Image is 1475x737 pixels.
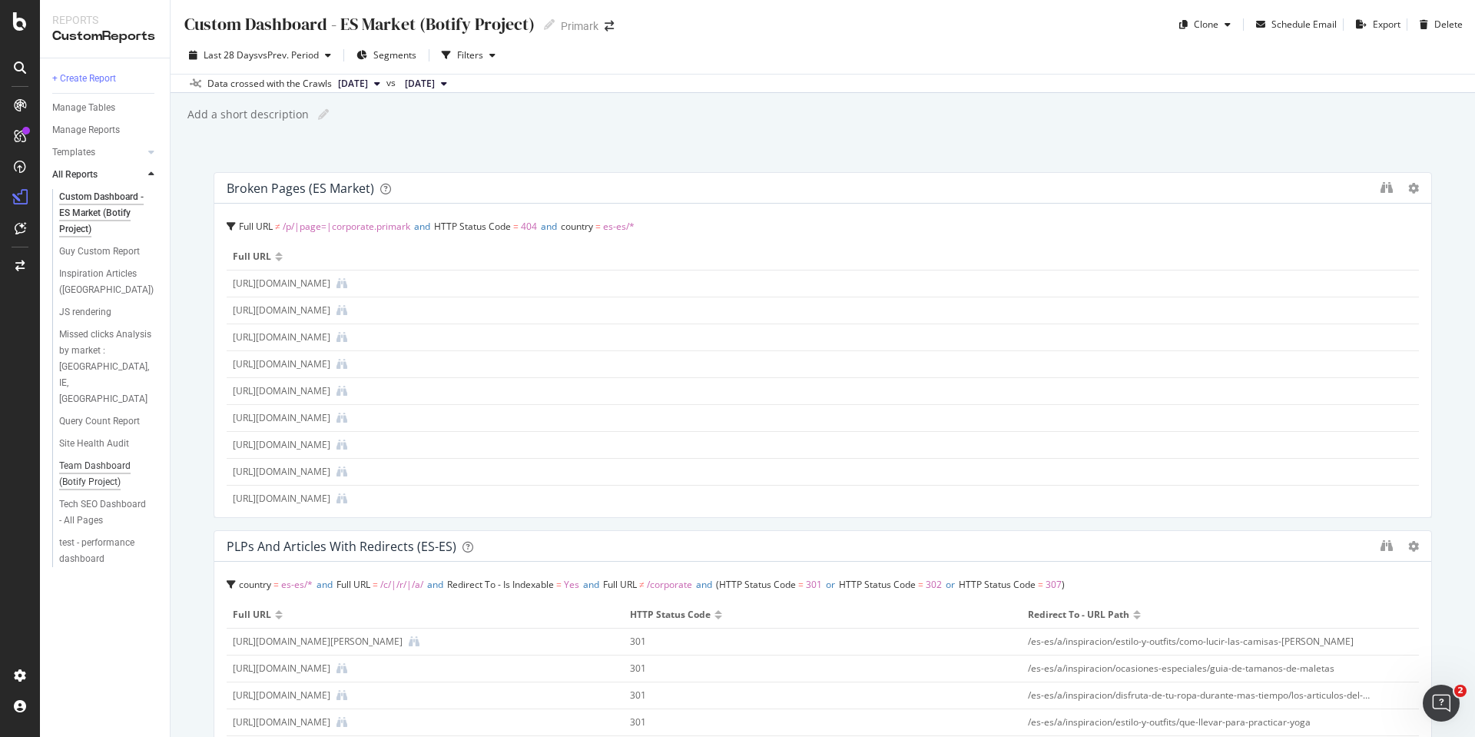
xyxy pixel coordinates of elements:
div: Add a short description [186,107,309,122]
div: Custom Dashboard - ES Market (Botify Project) [59,189,151,237]
span: HTTP Status Code [434,220,511,233]
div: arrow-right-arrow-left [605,21,614,32]
a: Inspiration Articles ([GEOGRAPHIC_DATA]) [59,266,159,298]
div: Templates [52,144,95,161]
div: Custom Dashboard - ES Market (Botify Project) [183,12,535,36]
div: Site Health Audit [59,436,129,452]
span: = [373,578,378,591]
div: PLPs and Articles with Redirects (ES-ES) [227,539,456,554]
a: Manage Tables [52,100,159,116]
div: Primark [561,18,598,34]
div: https://www.primark.com/es-es/a/inspiracion/sostenibilidad/los-articulos-del-armario-capsula-de-o... [233,689,330,702]
a: + Create Report [52,71,159,87]
span: Full URL [239,220,273,233]
a: Team Dashboard (Botify Project) [59,458,159,490]
a: JS rendering [59,304,159,320]
button: Filters [436,43,502,68]
span: and [541,220,557,233]
span: country [239,578,271,591]
a: Query Count Report [59,413,159,430]
div: https://www.primark.com/es-es/c/colaboraciones/tv-y-cine/anime/dragon-ball-z [233,465,330,479]
div: Clone [1194,18,1218,31]
span: HTTP Status Code [839,578,916,591]
a: Custom Dashboard - ES Market (Botify Project) [59,189,159,237]
div: 301 [630,635,976,649]
div: /es-es/a/inspiracion/ocasiones-especiales/guia-de-tamanos-de-maletas [1028,662,1374,676]
span: ≠ [639,578,645,591]
button: Schedule Email [1250,12,1337,37]
span: 2 [1454,685,1467,697]
div: Export [1373,18,1400,31]
button: Last 28 DaysvsPrev. Period [183,43,337,68]
div: https://www.primark.com/es-es/a/inspiracion/estilo-y-conjuntos/como-lucir-las-camisas-de-verano [233,635,403,649]
div: All Reports [52,167,98,183]
span: = [556,578,562,591]
div: Manage Tables [52,100,115,116]
span: vs Prev. Period [258,48,319,61]
div: Broken Pages (ES Market) [227,181,374,196]
span: HTTP Status Code [630,608,711,622]
div: https://www.primark.com/es-es/c/hogar/regalos-y-ocasiones-especiales/regalos/regalos-para-el-hogar [233,277,330,290]
div: https://www.primark.com/es-es/a/inspiracion/estilo-y-conjuntos/que-llevar-para-practicar-yoga [233,715,330,729]
span: HTTP Status Code [719,578,796,591]
div: Guy Custom Report [59,244,140,260]
span: Full URL [603,578,637,591]
div: Team Dashboard (Botify Project) [59,458,149,490]
div: https://www.primark.com/es-es/a/inspiracion/ocasiones/guia-de-tamanos-de-maletas [233,662,330,676]
span: /c/|/r/|/a/ [380,578,423,591]
a: Guy Custom Report [59,244,159,260]
div: CustomReports [52,28,157,45]
div: 301 [630,689,976,702]
a: Manage Reports [52,122,159,138]
span: = [798,578,804,591]
div: Inspiration Articles (UK) [59,266,154,298]
div: Data crossed with the Crawls [207,77,332,91]
span: = [1038,578,1043,591]
a: Missed clicks Analysis by market : [GEOGRAPHIC_DATA], IE, [GEOGRAPHIC_DATA] [59,327,159,407]
span: Segments [373,48,416,61]
div: Schedule Email [1271,18,1337,31]
div: test - performance dashboard [59,535,148,567]
div: 301 [630,662,976,676]
span: Redirect To - URL Path [1028,608,1129,622]
span: HTTP Status Code [959,578,1036,591]
span: es-es/* [281,578,313,591]
button: [DATE] [332,75,386,93]
div: Tech SEO Dashboard - All Pages [59,496,149,529]
span: /p/|page=|corporate.primark [283,220,410,233]
div: JS rendering [59,304,111,320]
span: = [918,578,923,591]
div: Missed clicks Analysis by market : UK, IE, US [59,327,154,407]
div: binoculars [1381,181,1393,194]
div: Reports [52,12,157,28]
div: https://www.primark.com/es-es/c/colaboraciones/colaboraciones-con-marcas/stronghold [233,438,330,452]
div: https://www.primark.com/es-es/c/peques/buscar-por-producto/calzado/zapatillas-deportivas [233,304,330,317]
span: Redirect To - Is Indexable [447,578,554,591]
span: = [595,220,601,233]
div: https://www.primark.com/es-es/c/women/clothing/jeans/wide-leg-jeans [233,330,330,344]
span: and [583,578,599,591]
span: vs [386,76,399,90]
span: = [273,578,279,591]
span: Full URL [336,578,370,591]
iframe: Intercom live chat [1423,685,1460,722]
div: https://www.primark.com/es-es/c/women/nightwear-and-lingerie/nightwear-ranges/fleece-pyjamas [233,357,330,371]
div: binoculars [1381,539,1393,552]
a: Site Health Audit [59,436,159,452]
span: Full URL [233,250,271,264]
div: /es-es/a/inspiracion/estilo-y-outfits/como-lucir-las-camisas-de-verano [1028,635,1374,649]
button: Segments [350,43,423,68]
button: [DATE] [399,75,453,93]
span: 404 [521,220,537,233]
div: Query Count Report [59,413,140,430]
span: 301 [806,578,822,591]
div: https://www.primark.com/es-es/lista-tiendas-ling-x-primark [233,384,330,398]
div: /es-es/a/inspiracion/disfruta-de-tu-ropa-durante-mas-tiempo/los-articulos-del-armario-capsula-de-... [1028,689,1374,702]
a: Templates [52,144,144,161]
button: Export [1350,12,1400,37]
span: 2025 Aug. 24th [338,77,368,91]
span: Full URL [233,608,271,622]
span: ≠ [275,220,280,233]
span: 307 [1046,578,1062,591]
span: and [414,220,430,233]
